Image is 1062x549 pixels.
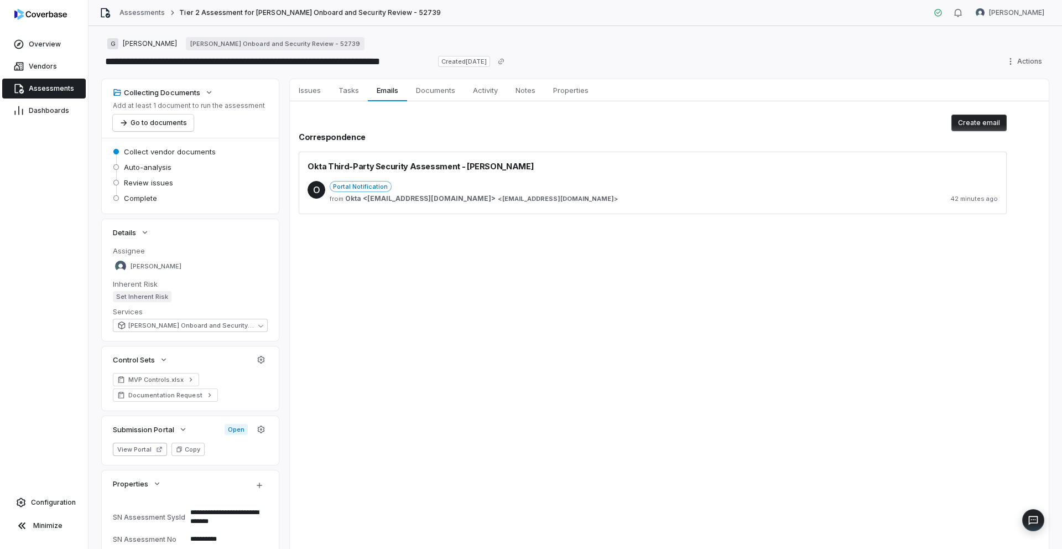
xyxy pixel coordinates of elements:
span: Genea Onboard and Security Review - 52739 [128,322,254,330]
span: 42 minutes ago [950,195,998,203]
dt: Services [113,307,268,317]
span: Documentation Request [128,391,202,400]
a: MVP Controls.xlsx [113,373,199,386]
span: Set Inherent Risk [113,291,171,302]
span: Minimize [33,521,63,530]
button: Copy link [491,51,511,71]
span: > [345,194,618,203]
span: Okta Third-Party Security Assessment - [PERSON_NAME] [308,160,533,172]
span: from [330,195,341,203]
img: Samuel Folarin avatar [976,8,985,17]
span: Assessments [29,84,74,93]
a: Overview [2,34,86,54]
button: Collecting Documents [110,82,217,102]
button: View Portal [113,443,167,456]
span: Properties [113,479,148,489]
img: Samuel Folarin avatar [115,261,126,272]
span: Complete [124,193,157,203]
button: Submission Portal [110,419,191,439]
span: Review issues [124,178,173,188]
span: [PERSON_NAME] [123,39,177,48]
span: < [498,195,502,203]
h2: Correspondence [299,131,1007,143]
p: Add at least 1 document to run the assessment [113,101,265,110]
span: Emails [372,83,402,97]
a: Vendors [2,56,86,76]
button: Samuel Folarin avatar[PERSON_NAME] [969,4,1051,21]
span: Dashboards [29,106,69,115]
span: O [308,181,325,199]
a: Configuration [4,493,84,512]
span: Auto-analysis [124,162,171,172]
span: Activity [468,83,502,97]
a: [PERSON_NAME] Onboard and Security Review - 52739 [186,37,365,50]
div: Collecting Documents [113,87,200,97]
button: Copy [171,443,205,456]
span: Documents [412,83,460,97]
span: [PERSON_NAME] [989,8,1044,17]
span: Okta <[EMAIL_ADDRESS][DOMAIN_NAME]> [345,194,496,203]
button: Go to documents [113,115,194,131]
span: Notes [511,83,540,97]
span: Control Sets [113,355,155,365]
img: logo-D7KZi-bG.svg [14,9,67,20]
dt: Assignee [113,246,268,256]
span: Vendors [29,62,57,71]
span: Configuration [31,498,76,507]
span: Tier 2 Assessment for [PERSON_NAME] Onboard and Security Review - 52739 [179,8,441,17]
button: G[PERSON_NAME] [104,34,180,54]
a: Assessments [2,79,86,99]
span: Tasks [334,83,363,97]
button: Create email [951,115,1007,131]
button: Minimize [4,515,84,537]
span: Details [113,227,136,237]
dt: Inherent Risk [113,279,268,289]
span: Submission Portal [113,424,174,434]
a: Dashboards [2,101,86,121]
button: Control Sets [110,350,171,370]
span: Properties [549,83,593,97]
div: SN Assessment No [113,535,186,543]
span: Issues [294,83,325,97]
a: Assessments [119,8,165,17]
button: Details [110,222,153,242]
button: Actions [1003,53,1049,70]
span: MVP Controls.xlsx [128,375,184,384]
span: Open [225,424,248,435]
span: [EMAIL_ADDRESS][DOMAIN_NAME] [502,195,614,203]
span: Portal Notification [330,181,392,192]
span: Collect vendor documents [124,147,216,157]
div: SN Assessment SysId [113,513,186,521]
button: Properties [110,474,165,494]
span: Overview [29,40,61,49]
span: [PERSON_NAME] [131,262,181,271]
span: Created [DATE] [438,56,490,67]
a: Documentation Request [113,389,218,402]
